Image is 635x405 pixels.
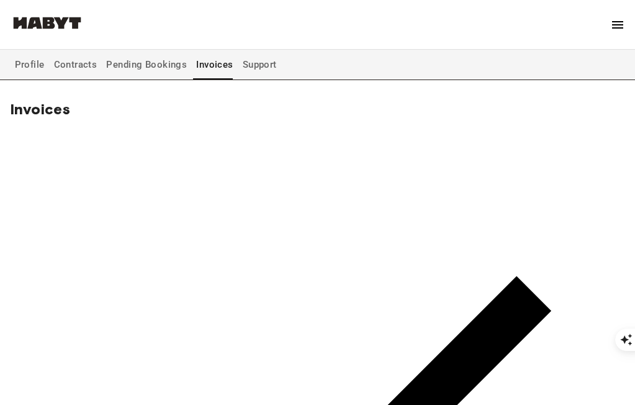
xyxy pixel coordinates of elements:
[241,50,278,80] button: Support
[10,50,625,80] div: user profile tabs
[105,50,189,80] button: Pending Bookings
[195,50,235,80] button: Invoices
[13,50,46,80] button: Profile
[52,50,99,80] button: Contracts
[10,17,84,29] img: Habyt
[10,100,70,118] span: Invoices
